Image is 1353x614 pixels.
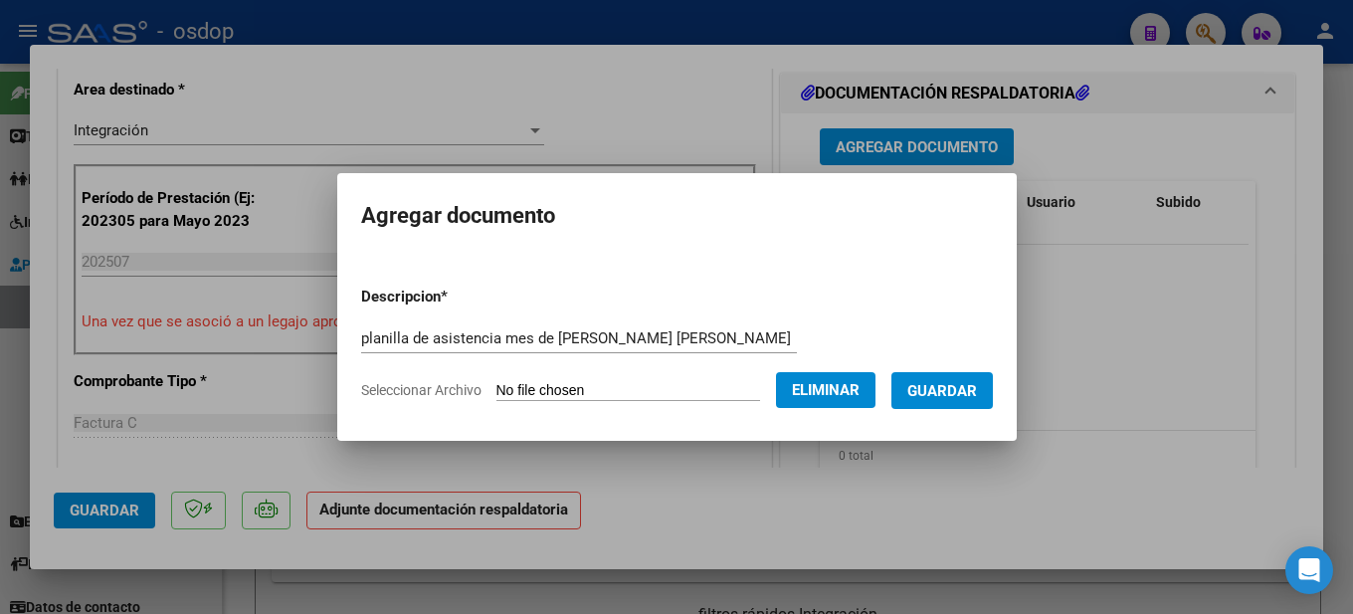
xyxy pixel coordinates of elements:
[891,372,993,409] button: Guardar
[361,382,482,398] span: Seleccionar Archivo
[361,197,993,235] h2: Agregar documento
[361,286,551,308] p: Descripcion
[792,381,860,399] span: Eliminar
[1285,546,1333,594] div: Open Intercom Messenger
[776,372,875,408] button: Eliminar
[907,382,977,400] span: Guardar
